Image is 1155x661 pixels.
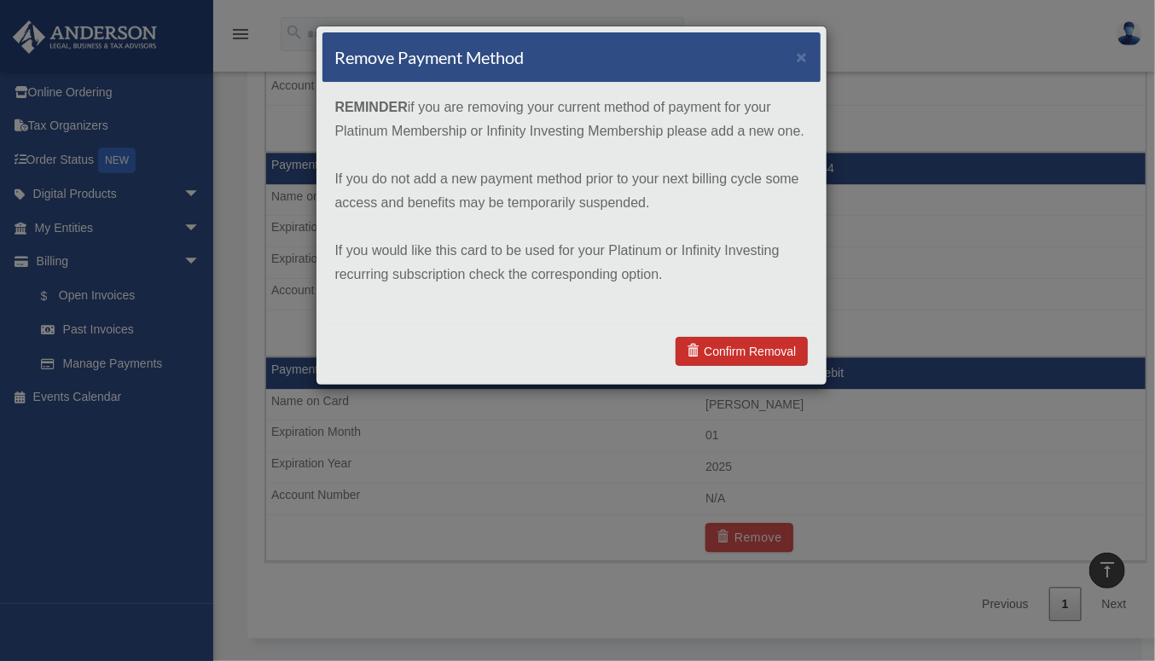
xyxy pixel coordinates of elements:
p: If you would like this card to be used for your Platinum or Infinity Investing recurring subscrip... [335,239,808,287]
h4: Remove Payment Method [335,45,525,69]
p: If you do not add a new payment method prior to your next billing cycle some access and benefits ... [335,167,808,215]
button: × [797,48,808,66]
div: if you are removing your current method of payment for your Platinum Membership or Infinity Inves... [322,83,821,323]
strong: REMINDER [335,100,408,114]
a: Confirm Removal [676,337,807,366]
